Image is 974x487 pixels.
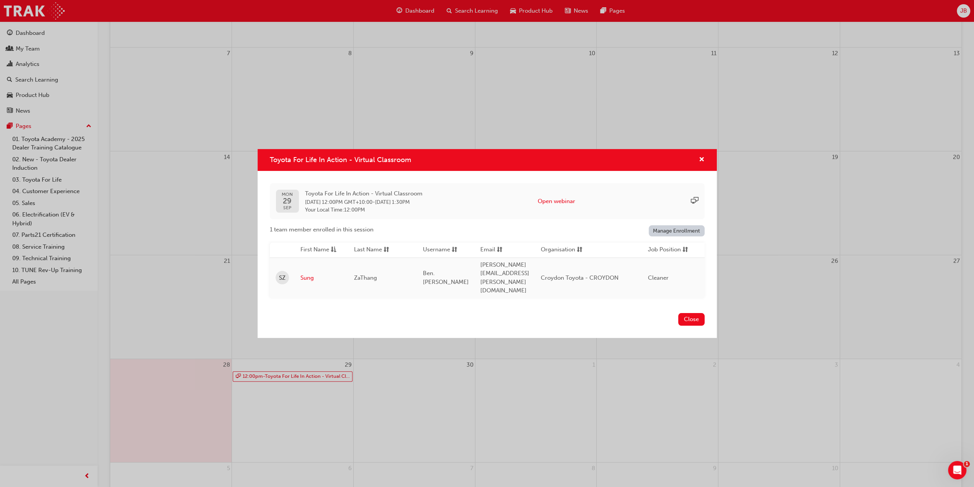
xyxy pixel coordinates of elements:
[270,225,374,234] span: 1 team member enrolled in this session
[258,149,717,338] div: Toyota For Life In Action - Virtual Classroom
[282,197,293,205] span: 29
[541,274,618,281] span: Croydon Toyota - CROYDON
[480,245,495,255] span: Email
[423,245,450,255] span: Username
[300,245,343,255] button: First Nameasc-icon
[305,189,423,198] span: Toyota For Life In Action - Virtual Classroom
[541,245,583,255] button: Organisationsorting-icon
[270,156,411,164] span: Toyota For Life In Action - Virtual Classroom
[648,245,681,255] span: Job Position
[649,225,705,236] a: Manage Enrollment
[948,461,966,479] iframe: Intercom live chat
[354,245,396,255] button: Last Namesorting-icon
[282,192,293,197] span: MON
[480,261,529,294] span: [PERSON_NAME][EMAIL_ADDRESS][PERSON_NAME][DOMAIN_NAME]
[331,245,336,255] span: asc-icon
[375,199,410,205] span: 29 Sep 2025 1:30PM
[699,155,705,165] button: cross-icon
[279,274,286,282] span: SZ
[423,245,465,255] button: Usernamesorting-icon
[305,207,423,213] span: Your Local Time : 12:00PM
[678,313,705,326] button: Close
[691,197,698,206] span: sessionType_ONLINE_URL-icon
[480,245,522,255] button: Emailsorting-icon
[282,205,293,210] span: SEP
[577,245,582,255] span: sorting-icon
[300,245,329,255] span: First Name
[354,245,382,255] span: Last Name
[648,245,690,255] button: Job Positionsorting-icon
[305,189,423,213] div: -
[682,245,688,255] span: sorting-icon
[383,245,389,255] span: sorting-icon
[648,274,669,281] span: Cleaner
[305,199,372,205] span: 29 Sep 2025 12:00PM GMT+10:00
[497,245,502,255] span: sorting-icon
[541,245,575,255] span: Organisation
[699,157,705,164] span: cross-icon
[354,274,377,281] span: ZaThang
[964,461,970,467] span: 1
[423,270,469,285] span: Ben.[PERSON_NAME]
[452,245,457,255] span: sorting-icon
[300,274,343,282] a: Sung
[538,197,575,206] button: Open webinar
